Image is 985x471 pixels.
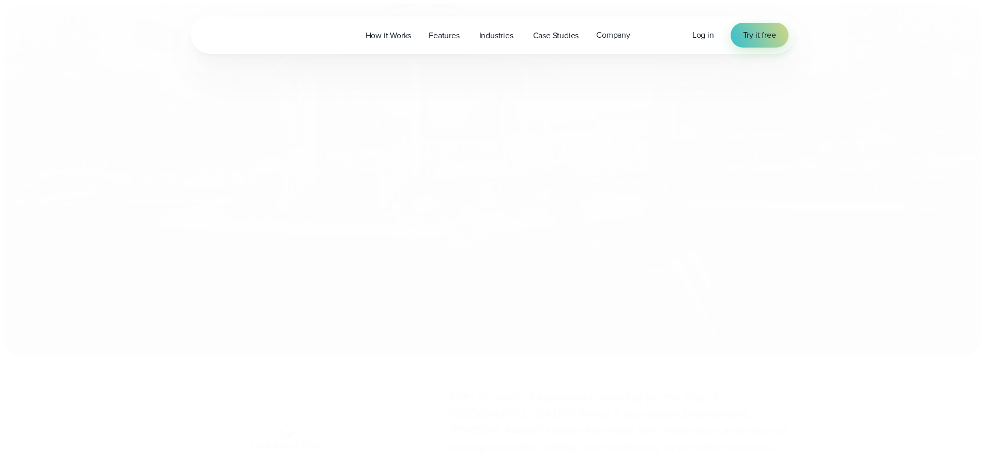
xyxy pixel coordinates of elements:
span: Features [429,29,459,42]
span: Try it free [743,29,776,41]
a: How it Works [357,25,420,46]
span: Company [596,29,630,41]
a: Try it free [731,23,789,48]
span: Case Studies [533,29,579,42]
a: Log in [692,29,714,41]
a: Case Studies [524,25,588,46]
span: Industries [479,29,513,42]
span: How it Works [366,29,412,42]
